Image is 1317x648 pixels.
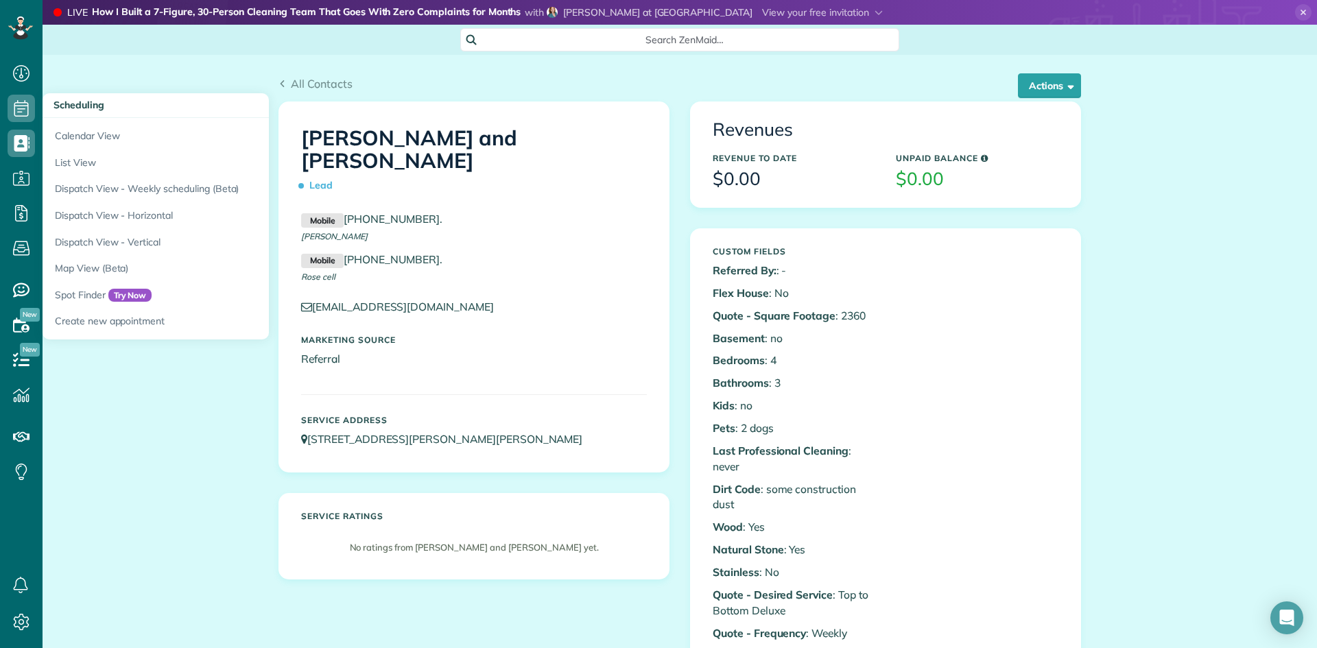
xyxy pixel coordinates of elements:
[713,352,875,368] p: : 4
[713,444,849,457] b: Last Professional Cleaning
[713,520,743,533] b: Wood
[713,398,875,413] p: : no
[301,252,647,268] p: .
[713,564,875,580] p: : No
[43,255,385,282] a: Map View (Beta)
[896,169,1058,189] h3: $0.00
[713,353,765,367] b: Bedrooms
[301,254,344,269] small: Mobile
[713,169,875,189] h3: $0.00
[92,5,521,20] strong: How I Built a 7-Figure, 30-Person Cleaning Team That Goes With Zero Complaints for Months
[713,375,875,391] p: : 3
[278,75,353,92] a: All Contacts
[713,481,875,513] p: : some construction dust
[713,331,765,345] b: Basement
[713,398,735,412] b: Kids
[301,416,647,424] h5: Service Address
[54,99,104,111] span: Scheduling
[713,626,806,640] b: Quote - Frequency
[563,6,752,19] span: [PERSON_NAME] at [GEOGRAPHIC_DATA]
[713,120,1058,140] h3: Revenues
[43,118,385,149] a: Calendar View
[713,263,875,278] p: : -
[301,272,335,282] span: Rose cell
[547,7,558,18] img: stephanie-pipkin-96de6d1c4dbbe89ac2cf66ae4a2a65097b4bdeddb8dcc8f0118c4cbbfde044c5.jpg
[1270,601,1303,634] div: Open Intercom Messenger
[301,173,338,197] span: Lead
[43,229,385,256] a: Dispatch View - Vertical
[20,343,40,357] span: New
[301,127,647,197] h1: [PERSON_NAME] and [PERSON_NAME]
[713,443,875,475] p: : never
[713,421,735,435] b: Pets
[43,282,385,309] a: Spot FinderTry Now
[301,231,368,241] span: [PERSON_NAME]
[301,335,647,344] h5: Marketing Source
[301,213,344,228] small: Mobile
[713,154,875,163] h5: Revenue to Date
[713,542,875,557] p: : Yes
[525,6,544,19] span: with
[713,420,875,436] p: : 2 dogs
[713,286,769,300] b: Flex House
[301,252,440,266] a: Mobile[PHONE_NUMBER]
[713,308,875,324] p: : 2360
[713,247,875,256] h5: Custom Fields
[713,309,835,322] b: Quote - Square Footage
[108,289,152,302] span: Try Now
[713,565,759,579] b: Stainless
[43,176,385,202] a: Dispatch View - Weekly scheduling (Beta)
[43,308,385,339] a: Create new appointment
[291,77,353,91] span: All Contacts
[713,482,761,496] b: Dirt Code
[713,587,875,619] p: : Top to Bottom Deluxe
[308,541,640,554] p: No ratings from [PERSON_NAME] and [PERSON_NAME] yet.
[713,519,875,535] p: : Yes
[713,376,769,389] b: Bathrooms
[1018,73,1081,98] button: Actions
[713,588,833,601] b: Quote - Desired Service
[20,308,40,322] span: New
[301,212,440,226] a: Mobile[PHONE_NUMBER]
[713,263,776,277] b: Referred By:
[713,542,784,556] b: Natural Stone
[301,432,595,446] a: [STREET_ADDRESS][PERSON_NAME][PERSON_NAME]
[301,211,647,228] p: .
[896,154,1058,163] h5: Unpaid Balance
[713,625,875,641] p: : Weekly
[713,285,875,301] p: : No
[43,149,385,176] a: List View
[43,202,385,229] a: Dispatch View - Horizontal
[301,300,507,313] a: [EMAIL_ADDRESS][DOMAIN_NAME]
[713,331,875,346] p: : no
[301,351,647,367] p: Referral
[301,512,647,520] h5: Service ratings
